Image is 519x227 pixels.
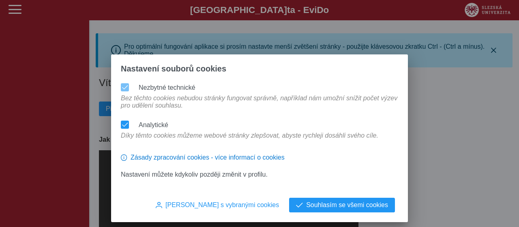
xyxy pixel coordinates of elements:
div: Díky těmto cookies můžeme webové stránky zlepšovat, abyste rychleji dosáhli svého cíle. [118,132,382,147]
label: Analytické [139,121,168,128]
p: Nastavení můžete kdykoliv později změnit v profilu. [121,171,398,178]
span: Nastavení souborů cookies [121,64,226,74]
label: Nezbytné technické [139,84,195,91]
span: [PERSON_NAME] s vybranými cookies [165,201,279,209]
div: Bez těchto cookies nebudou stránky fungovat správně, například nám umožní snížit počet výzev pro ... [118,95,401,117]
span: Souhlasím se všemi cookies [306,201,388,209]
a: Zásady zpracování cookies - více informací o cookies [121,157,285,164]
button: [PERSON_NAME] s vybranými cookies [149,198,286,212]
span: Zásady zpracování cookies - více informací o cookies [131,154,285,161]
button: Souhlasím se všemi cookies [289,198,395,212]
button: Zásady zpracování cookies - více informací o cookies [121,151,285,164]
